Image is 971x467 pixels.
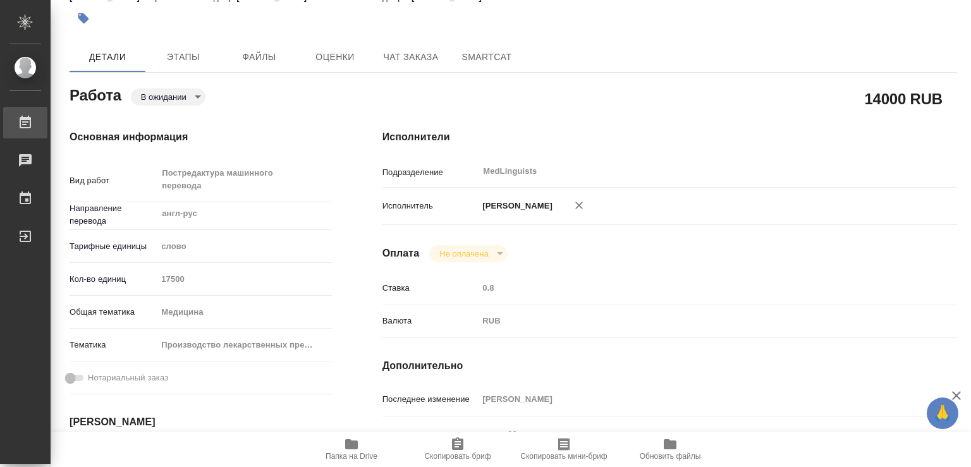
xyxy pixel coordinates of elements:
[70,202,157,227] p: Направление перевода
[456,49,517,65] span: SmartCat
[88,372,168,384] span: Нотариальный заказ
[381,49,441,65] span: Чат заказа
[429,245,507,262] div: В ожидании
[70,174,157,187] p: Вид работ
[864,88,943,109] h2: 14000 RUB
[382,315,479,327] p: Валюта
[131,88,205,106] div: В ожидании
[70,130,332,145] h4: Основная информация
[382,246,420,261] h4: Оплата
[932,400,953,427] span: 🙏
[70,415,332,430] h4: [PERSON_NAME]
[70,339,157,351] p: Тематика
[520,452,607,461] span: Скопировать мини-бриф
[640,452,701,461] span: Обновить файлы
[511,432,617,467] button: Скопировать мини-бриф
[298,432,405,467] button: Папка на Drive
[70,83,121,106] h2: Работа
[157,236,331,257] div: слово
[77,49,138,65] span: Детали
[424,452,491,461] span: Скопировать бриф
[382,358,957,373] h4: Дополнительно
[382,282,479,294] p: Ставка
[305,49,365,65] span: Оценки
[70,4,97,32] button: Добавить тэг
[382,429,479,442] p: Комментарий к работе
[382,130,957,145] h4: Исполнители
[927,397,958,429] button: 🙏
[565,191,593,219] button: Удалить исполнителя
[405,432,511,467] button: Скопировать бриф
[382,166,479,179] p: Подразделение
[478,423,909,445] textarea: тотал 30к
[478,279,909,297] input: Пустое поле
[157,301,331,323] div: Медицина
[153,49,214,65] span: Этапы
[229,49,290,65] span: Файлы
[157,334,331,356] div: Производство лекарственных препаратов
[478,200,553,212] p: [PERSON_NAME]
[326,452,377,461] span: Папка на Drive
[617,432,723,467] button: Обновить файлы
[70,273,157,286] p: Кол-во единиц
[436,248,492,259] button: Не оплачена
[157,270,331,288] input: Пустое поле
[137,92,190,102] button: В ожидании
[382,393,479,406] p: Последнее изменение
[478,390,909,408] input: Пустое поле
[382,200,479,212] p: Исполнитель
[70,306,157,318] p: Общая тематика
[70,240,157,253] p: Тарифные единицы
[478,310,909,332] div: RUB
